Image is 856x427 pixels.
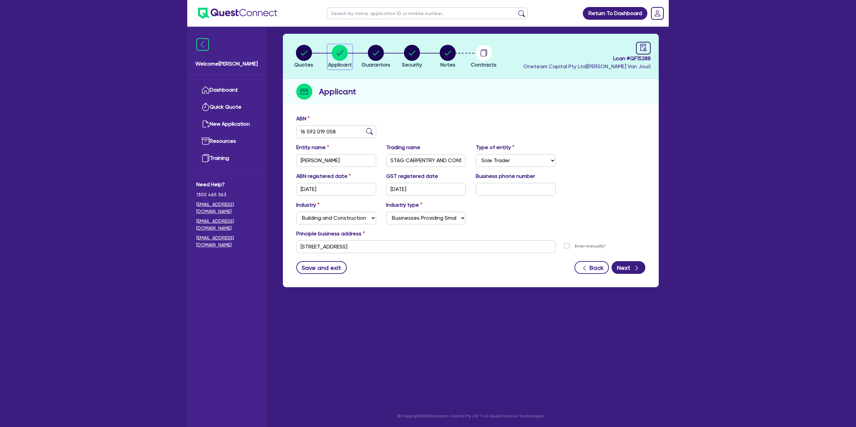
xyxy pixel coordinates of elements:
[196,99,257,116] a: Quick Quote
[196,218,257,232] a: [EMAIL_ADDRESS][DOMAIN_NAME]
[202,103,210,111] img: quick-quote
[198,8,277,19] img: quest-connect-logo-blue
[196,82,257,99] a: Dashboard
[439,44,456,69] button: Notes
[640,44,647,51] span: audit
[196,116,257,133] a: New Application
[296,261,347,274] button: Save and exit
[196,234,257,248] a: [EMAIL_ADDRESS][DOMAIN_NAME]
[386,143,420,151] label: Trading name
[471,62,497,68] span: Contracts
[294,44,314,69] button: Quotes
[386,172,438,180] label: GST registered date
[612,261,645,274] button: Next
[196,181,257,189] span: Need Help?
[319,86,356,98] h2: Applicant
[361,44,391,69] button: Guarantors
[278,413,663,419] p: © Copyright 2025 Oneteam Capital Pty Ltd T/as Quest Finance Technologies
[636,42,651,55] a: audit
[361,62,390,68] span: Guarantors
[196,38,209,51] img: icon-menu-close
[476,143,514,151] label: Type of entity
[296,172,351,180] label: ABN registered date
[476,172,535,180] label: Business phone number
[470,44,497,69] button: Contracts
[195,60,258,68] span: Welcome [PERSON_NAME]
[202,120,210,128] img: new-application
[294,62,313,68] span: Quotes
[296,201,319,209] label: Industry
[402,44,422,69] button: Security
[196,201,257,215] a: [EMAIL_ADDRESS][DOMAIN_NAME]
[196,133,257,150] a: Resources
[574,261,609,274] button: Back
[523,63,651,70] span: Oneteam Capital Pty Ltd ( [PERSON_NAME] Van Jour )
[583,7,647,20] a: Return To Dashboard
[523,55,651,63] span: Loan # QF15288
[327,7,528,19] input: Search by name, application ID or mobile number...
[440,62,455,68] span: Notes
[202,137,210,145] img: resources
[366,128,373,135] img: abn-lookup icon
[575,243,606,249] label: Enter manually?
[296,115,310,123] label: ABN
[386,201,422,209] label: Industry type
[649,5,666,22] a: Dropdown toggle
[202,154,210,162] img: training
[328,44,352,69] button: Applicant
[296,230,365,238] label: Principle business address
[296,84,312,100] img: step-icon
[328,62,352,68] span: Applicant
[386,183,466,196] input: DD / MM / YYYY
[296,183,376,196] input: DD / MM / YYYY
[296,143,329,151] label: Entity name
[196,191,257,198] span: 1300 465 363
[196,150,257,167] a: Training
[402,62,422,68] span: Security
